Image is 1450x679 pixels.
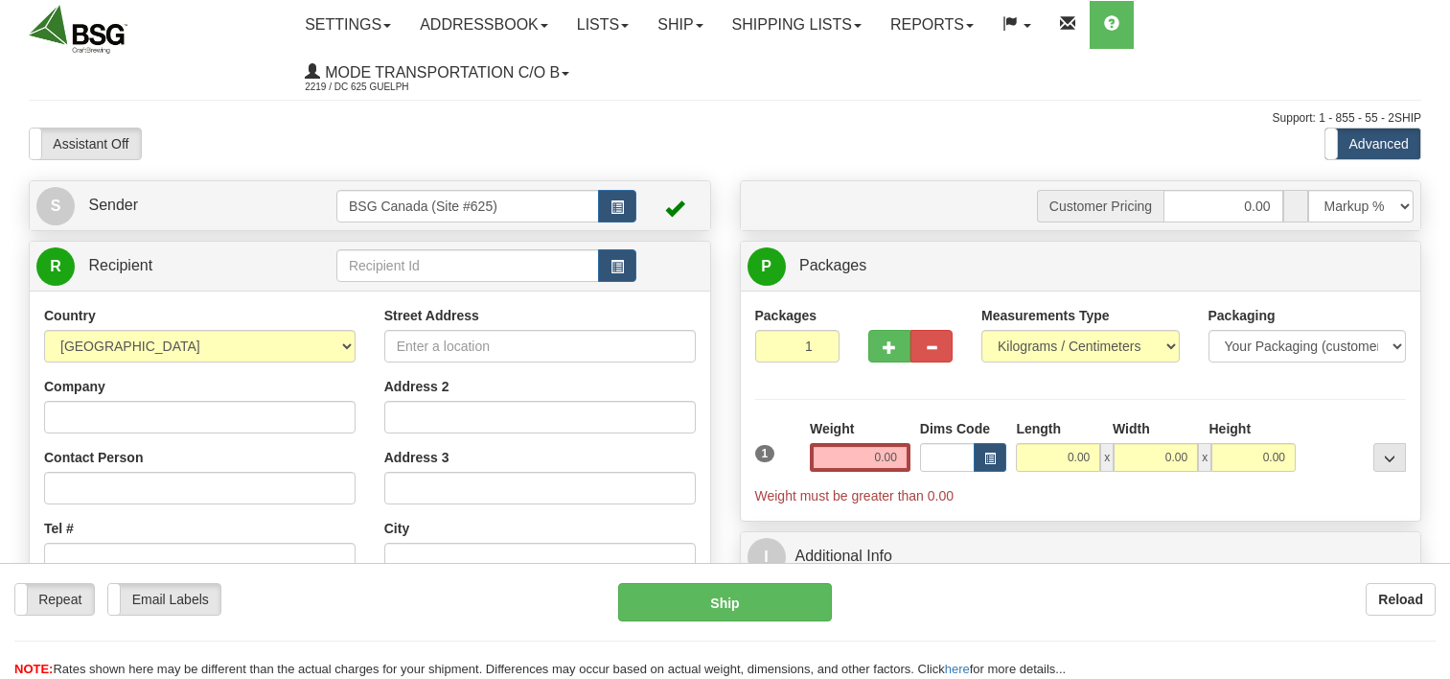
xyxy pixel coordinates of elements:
[384,377,449,396] label: Address 2
[1198,443,1211,472] span: x
[618,583,831,621] button: Ship
[1373,443,1406,472] div: ...
[44,448,143,467] label: Contact Person
[755,306,817,325] label: Packages
[1378,592,1423,607] b: Reload
[981,306,1110,325] label: Measurements Type
[755,445,775,462] span: 1
[1113,419,1150,438] label: Width
[563,1,643,49] a: Lists
[384,448,449,467] label: Address 3
[36,246,303,286] a: R Recipient
[1100,443,1114,472] span: x
[1016,419,1061,438] label: Length
[718,1,876,49] a: Shipping lists
[336,190,599,222] input: Sender Id
[799,257,866,273] span: Packages
[876,1,988,49] a: Reports
[384,330,696,363] input: Enter a location
[29,110,1421,127] div: Support: 1 - 855 - 55 - 2SHIP
[1208,306,1276,325] label: Packaging
[88,257,152,273] span: Recipient
[36,187,75,225] span: S
[44,306,96,325] label: Country
[29,5,127,54] img: logo2219.jpg
[290,49,584,97] a: Mode Transportation c/o B 2219 / DC 625 Guelph
[945,662,970,676] a: here
[336,249,599,282] input: Recipient Id
[384,306,479,325] label: Street Address
[1037,190,1163,222] span: Customer Pricing
[748,247,786,286] span: P
[88,197,138,213] span: Sender
[36,247,75,286] span: R
[320,64,560,81] span: Mode Transportation c/o B
[643,1,717,49] a: Ship
[290,1,405,49] a: Settings
[15,584,94,615] label: Repeat
[30,129,141,159] label: Assistant Off
[305,78,449,97] span: 2219 / DC 625 Guelph
[44,519,74,538] label: Tel #
[384,519,409,538] label: City
[14,662,53,676] span: NOTE:
[405,1,563,49] a: Addressbook
[748,537,1415,576] a: IAdditional Info
[1366,583,1436,616] button: Reload
[36,186,336,225] a: S Sender
[1325,129,1420,159] label: Advanced
[44,377,105,396] label: Company
[755,488,955,503] span: Weight must be greater than 0.00
[748,246,1415,286] a: P Packages
[810,419,854,438] label: Weight
[748,538,786,576] span: I
[1406,242,1448,437] iframe: chat widget
[920,419,990,438] label: Dims Code
[1209,419,1252,438] label: Height
[108,584,220,615] label: Email Labels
